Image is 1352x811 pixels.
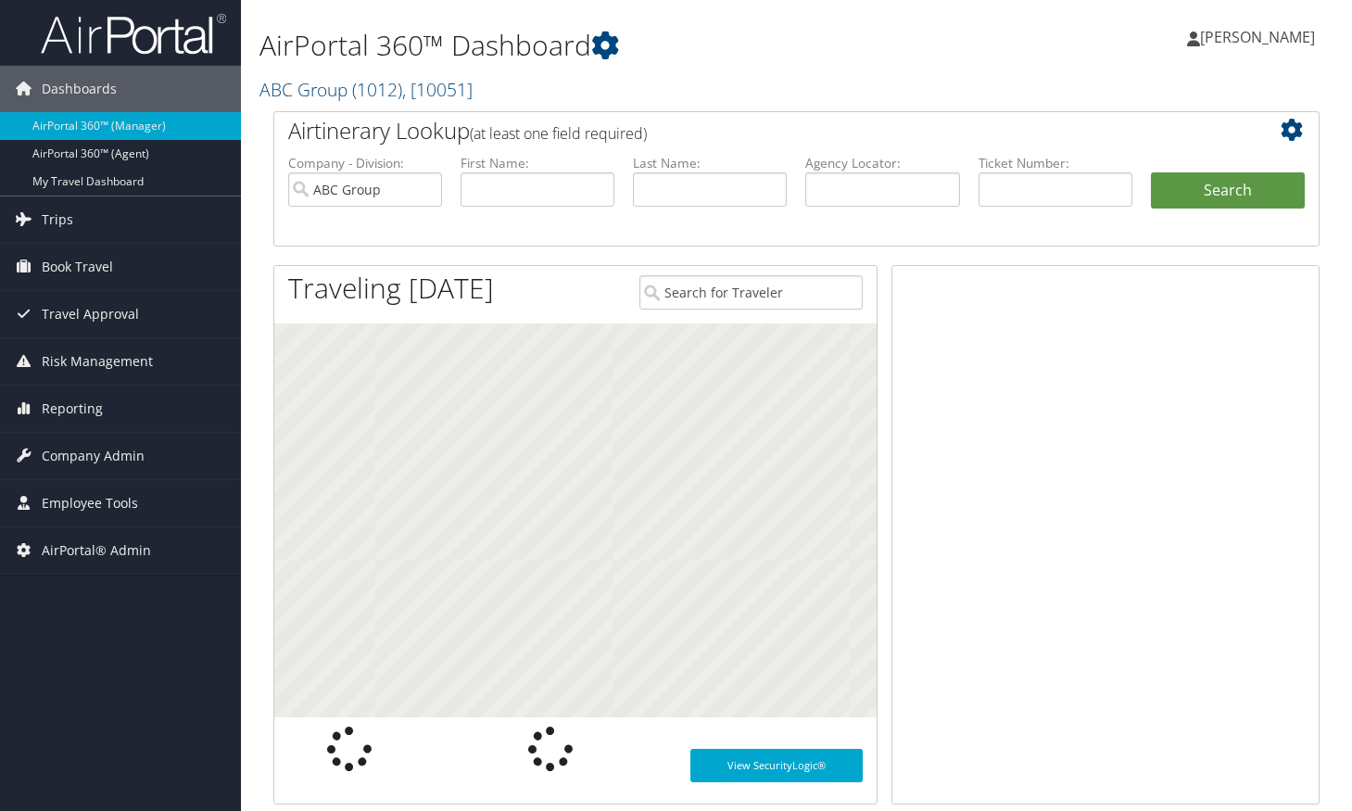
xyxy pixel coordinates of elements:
[402,77,473,102] span: , [ 10051 ]
[470,123,647,144] span: (at least one field required)
[41,12,226,56] img: airportal-logo.png
[42,291,139,337] span: Travel Approval
[42,244,113,290] span: Book Travel
[42,66,117,112] span: Dashboards
[461,154,614,172] label: First Name:
[639,275,863,310] input: Search for Traveler
[42,527,151,574] span: AirPortal® Admin
[352,77,402,102] span: ( 1012 )
[1151,172,1305,209] button: Search
[288,115,1218,146] h2: Airtinerary Lookup
[979,154,1132,172] label: Ticket Number:
[288,269,494,308] h1: Traveling [DATE]
[690,749,864,782] a: View SecurityLogic®
[259,77,473,102] a: ABC Group
[633,154,787,172] label: Last Name:
[259,26,976,65] h1: AirPortal 360™ Dashboard
[1187,9,1333,65] a: [PERSON_NAME]
[42,196,73,243] span: Trips
[288,154,442,172] label: Company - Division:
[805,154,959,172] label: Agency Locator:
[42,386,103,432] span: Reporting
[42,433,145,479] span: Company Admin
[42,338,153,385] span: Risk Management
[1200,27,1315,47] span: [PERSON_NAME]
[42,480,138,526] span: Employee Tools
